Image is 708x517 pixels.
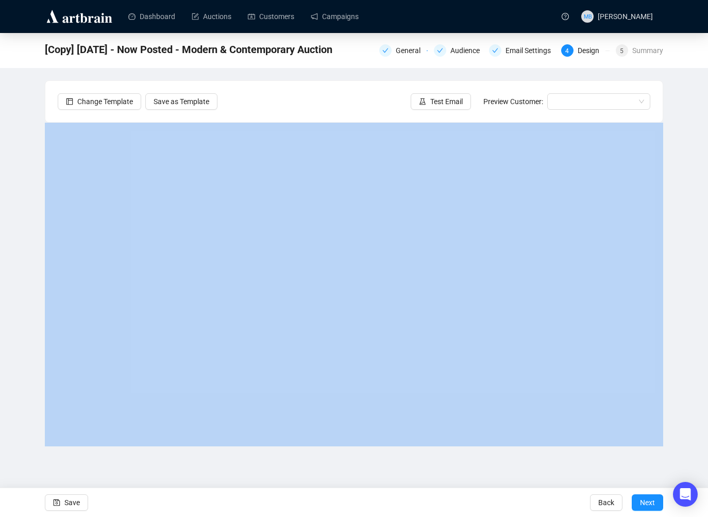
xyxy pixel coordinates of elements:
[382,47,389,54] span: check
[632,494,663,511] button: Next
[419,98,426,105] span: experiment
[640,488,655,517] span: Next
[45,8,114,25] img: logo
[128,3,175,30] a: Dashboard
[489,44,555,57] div: Email Settings
[598,488,614,517] span: Back
[565,47,569,55] span: 4
[616,44,663,57] div: 5Summary
[192,3,231,30] a: Auctions
[379,44,428,57] div: General
[578,44,605,57] div: Design
[430,96,463,107] span: Test Email
[450,44,486,57] div: Audience
[673,482,698,507] div: Open Intercom Messenger
[45,494,88,511] button: Save
[434,44,482,57] div: Audience
[64,488,80,517] span: Save
[598,12,653,21] span: [PERSON_NAME]
[492,47,498,54] span: check
[154,96,209,107] span: Save as Template
[562,13,569,20] span: question-circle
[483,97,543,106] span: Preview Customer:
[437,47,443,54] span: check
[66,98,73,105] span: layout
[411,93,471,110] button: Test Email
[77,96,133,107] span: Change Template
[248,3,294,30] a: Customers
[396,44,427,57] div: General
[561,44,610,57] div: 4Design
[632,44,663,57] div: Summary
[620,47,623,55] span: 5
[45,41,332,58] span: [Copy] 7-11-25 - Now Posted - Modern & Contemporary Auction
[590,494,622,511] button: Back
[583,12,592,21] span: MB
[145,93,217,110] button: Save as Template
[58,93,141,110] button: Change Template
[311,3,359,30] a: Campaigns
[505,44,557,57] div: Email Settings
[53,499,60,506] span: save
